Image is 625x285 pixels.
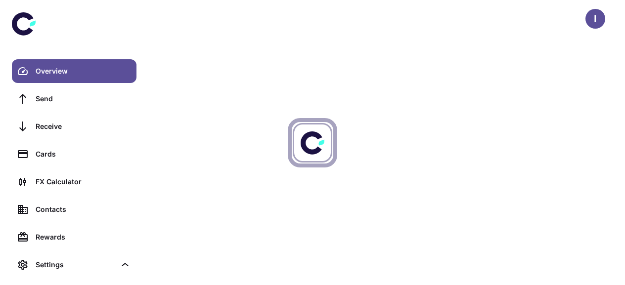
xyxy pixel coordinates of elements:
button: I [585,9,605,29]
div: Overview [36,66,131,77]
div: Send [36,93,131,104]
a: Receive [12,115,136,138]
div: Contacts [36,204,131,215]
div: Settings [36,259,116,270]
a: FX Calculator [12,170,136,194]
div: Rewards [36,232,131,243]
a: Send [12,87,136,111]
div: Cards [36,149,131,160]
div: Receive [36,121,131,132]
a: Cards [12,142,136,166]
div: FX Calculator [36,176,131,187]
a: Rewards [12,225,136,249]
div: Settings [12,253,136,277]
a: Contacts [12,198,136,221]
a: Overview [12,59,136,83]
